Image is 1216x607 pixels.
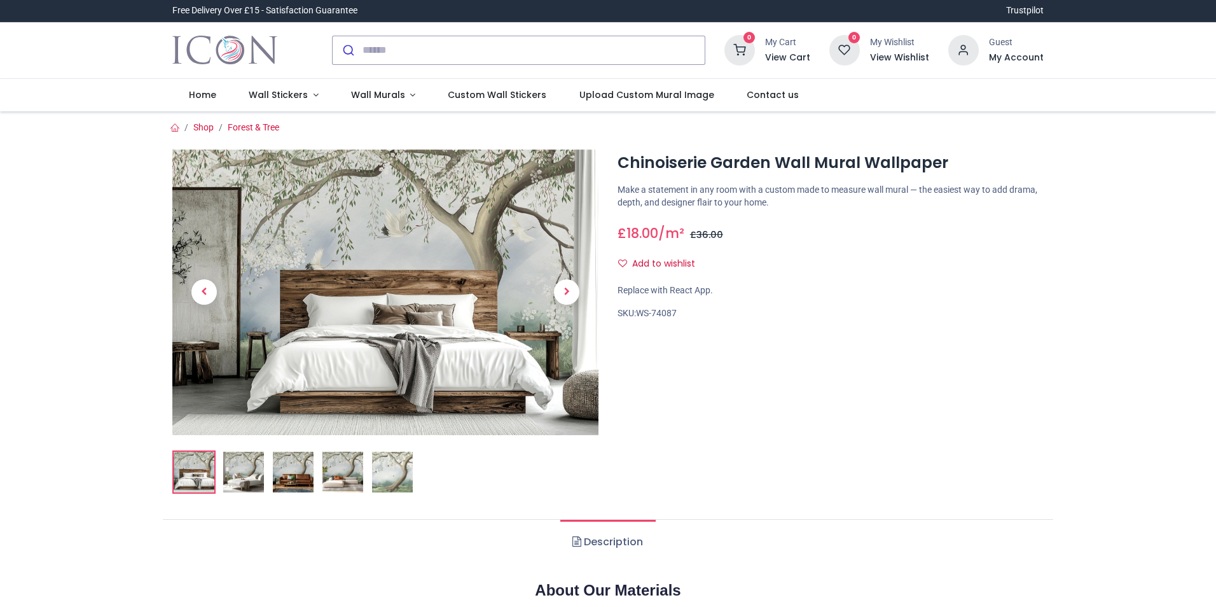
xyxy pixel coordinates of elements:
span: Wall Murals [351,88,405,101]
a: Wall Murals [335,79,432,112]
div: My Wishlist [870,36,929,49]
span: £ [618,224,658,242]
span: /m² [658,224,684,242]
div: Free Delivery Over £15 - Satisfaction Guarantee [172,4,357,17]
img: Chinoiserie Garden Wall Mural Wallpaper [172,150,598,435]
div: Replace with React App. [618,284,1044,297]
a: Previous [172,192,236,392]
a: Forest & Tree [228,122,279,132]
a: View Cart [765,52,810,64]
a: Trustpilot [1006,4,1044,17]
h1: Chinoiserie Garden Wall Mural Wallpaper [618,152,1044,174]
img: Chinoiserie Garden Wall Mural Wallpaper [174,452,214,492]
span: Wall Stickers [249,88,308,101]
a: Shop [193,122,214,132]
span: Upload Custom Mural Image [579,88,714,101]
span: WS-74087 [636,308,677,318]
sup: 0 [743,32,756,44]
span: Home [189,88,216,101]
a: 0 [724,44,755,54]
div: SKU: [618,307,1044,320]
a: Description [560,520,655,564]
img: WS-74087-04 [322,452,363,492]
a: View Wishlist [870,52,929,64]
img: WS-74087-03 [273,452,314,492]
a: My Account [989,52,1044,64]
sup: 0 [848,32,860,44]
span: Custom Wall Stickers [448,88,546,101]
div: Guest [989,36,1044,49]
a: Wall Stickers [232,79,335,112]
a: Logo of Icon Wall Stickers [172,32,277,68]
button: Add to wishlistAdd to wishlist [618,253,706,275]
span: Contact us [747,88,799,101]
span: 36.00 [696,228,723,241]
img: WS-74087-02 [223,452,264,492]
span: Previous [191,279,217,305]
img: WS-74087-05 [372,452,413,492]
i: Add to wishlist [618,259,627,268]
a: 0 [829,44,860,54]
p: Make a statement in any room with a custom made to measure wall mural — the easiest way to add dr... [618,184,1044,209]
span: 18.00 [626,224,658,242]
a: Next [535,192,598,392]
span: Next [554,279,579,305]
div: My Cart [765,36,810,49]
h2: About Our Materials [172,580,1044,601]
img: Icon Wall Stickers [172,32,277,68]
span: £ [690,228,723,241]
button: Submit [333,36,363,64]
